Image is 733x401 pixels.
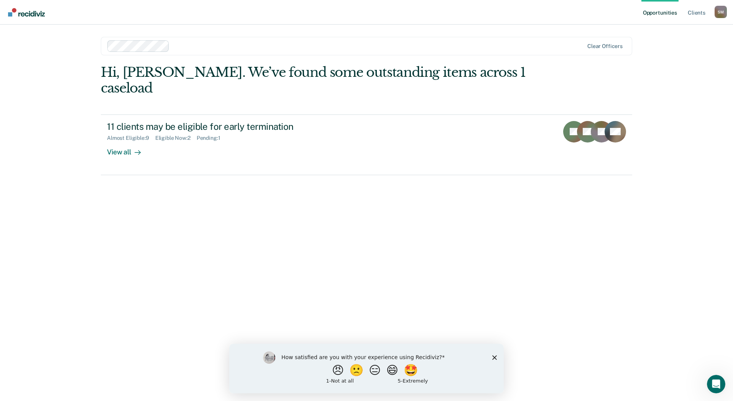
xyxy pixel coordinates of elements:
[107,135,155,141] div: Almost Eligible : 9
[229,344,504,393] iframe: Survey by Kim from Recidiviz
[587,43,623,50] div: Clear officers
[715,6,727,18] button: Profile dropdown button
[715,6,727,18] div: S M
[107,141,150,156] div: View all
[101,114,632,175] a: 11 clients may be eligible for early terminationAlmost Eligible:9Eligible Now:2Pending:1View all
[197,135,227,141] div: Pending : 1
[107,121,376,132] div: 11 clients may be eligible for early termination
[101,65,526,96] div: Hi, [PERSON_NAME]. We’ve found some outstanding items across 1 caseload
[707,375,725,393] iframe: Intercom live chat
[8,8,45,17] img: Recidiviz
[155,135,197,141] div: Eligible Now : 2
